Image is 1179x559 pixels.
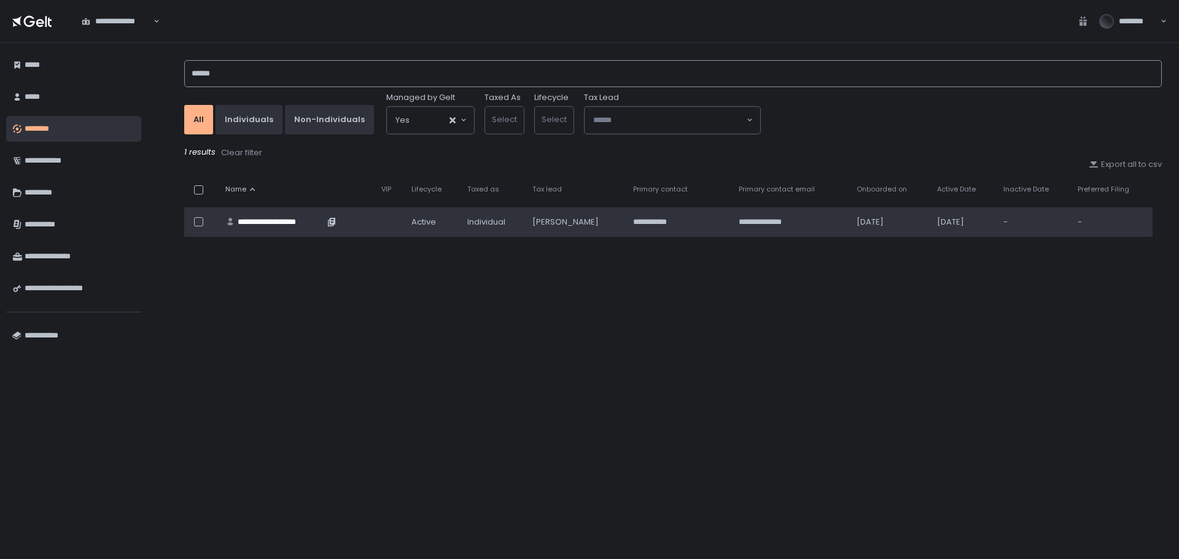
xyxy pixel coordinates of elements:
[411,185,442,194] span: Lifecycle
[534,92,569,103] label: Lifecycle
[225,185,246,194] span: Name
[593,114,745,126] input: Search for option
[386,92,455,103] span: Managed by Gelt
[532,185,562,194] span: Tax lead
[220,147,263,159] button: Clear filter
[395,114,410,126] span: Yes
[484,92,521,103] label: Taxed As
[387,107,474,134] div: Search for option
[1078,217,1145,228] div: -
[857,185,907,194] span: Onboarded on
[492,114,517,125] span: Select
[937,217,989,228] div: [DATE]
[1003,217,1063,228] div: -
[584,92,619,103] span: Tax Lead
[467,185,499,194] span: Taxed as
[410,114,448,126] input: Search for option
[532,217,618,228] div: [PERSON_NAME]
[193,114,204,125] div: All
[216,105,282,134] button: Individuals
[184,147,1162,159] div: 1 results
[467,217,518,228] div: Individual
[74,9,160,34] div: Search for option
[449,117,456,123] button: Clear Selected
[542,114,567,125] span: Select
[937,185,976,194] span: Active Date
[221,147,262,158] div: Clear filter
[1003,185,1049,194] span: Inactive Date
[285,105,374,134] button: Non-Individuals
[184,105,213,134] button: All
[381,185,391,194] span: VIP
[225,114,273,125] div: Individuals
[857,217,922,228] div: [DATE]
[1089,159,1162,170] button: Export all to csv
[1078,185,1129,194] span: Preferred Filing
[294,114,365,125] div: Non-Individuals
[633,185,688,194] span: Primary contact
[411,217,436,228] span: active
[739,185,815,194] span: Primary contact email
[585,107,760,134] div: Search for option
